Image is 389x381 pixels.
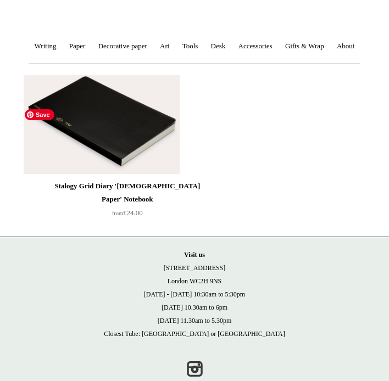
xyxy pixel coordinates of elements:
a: Art [154,32,175,61]
a: Accessories [233,32,278,61]
strong: Visit us [184,251,205,259]
a: Writing [29,32,62,61]
span: from [112,210,123,216]
a: About [331,32,360,61]
a: Paper [64,32,91,61]
p: [STREET_ADDRESS] London WC2H 9NS [DATE] - [DATE] 10:30am to 5:30pm [DATE] 10.30am to 6pm [DATE] 1... [11,248,378,340]
img: Stalogy Grid Diary 'Bible Paper' Notebook [24,75,180,174]
a: Gifts & Wrap [280,32,330,61]
div: Stalogy Grid Diary '[DEMOGRAPHIC_DATA] Paper' Notebook [48,180,206,206]
a: Tools [177,32,204,61]
a: Stalogy Grid Diary 'Bible Paper' Notebook Stalogy Grid Diary 'Bible Paper' Notebook [46,75,202,174]
a: Stalogy Grid Diary '[DEMOGRAPHIC_DATA] Paper' Notebook from£24.00 [46,174,209,220]
span: Save [25,109,54,120]
a: Decorative paper [93,32,153,61]
a: Instagram [182,357,207,381]
a: Desk [205,32,231,61]
span: £24.00 [112,209,143,217]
